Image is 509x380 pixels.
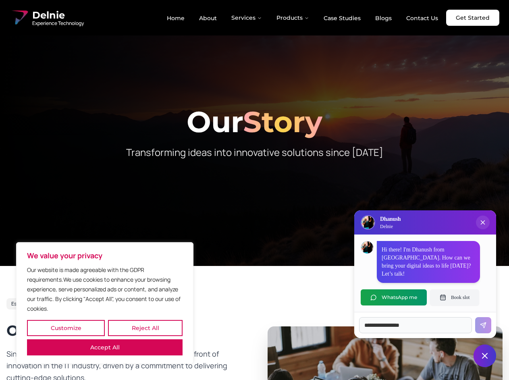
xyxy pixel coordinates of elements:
span: Experience Technology [32,20,84,27]
button: Products [270,10,316,26]
a: Blogs [369,11,398,25]
button: Customize [27,320,105,336]
a: Contact Us [400,11,445,25]
p: We value your privacy [27,251,183,260]
a: Get Started [446,10,499,26]
a: About [193,11,223,25]
nav: Main [160,10,445,26]
span: Est. 2017 [11,301,31,307]
button: Reject All [108,320,183,336]
p: Delnie [380,223,401,230]
p: Hi there! I'm Dhanush from [GEOGRAPHIC_DATA]. How can we bring your digital ideas to life [DATE]?... [382,246,475,278]
h1: Our [6,107,503,136]
p: Transforming ideas into innovative solutions since [DATE] [100,146,409,159]
a: Delnie Logo Full [10,8,84,27]
button: Close chat [474,345,496,367]
span: Delnie [32,9,84,22]
button: Accept All [27,339,183,355]
button: Book slot [430,289,479,305]
img: Delnie Logo [361,216,374,229]
a: Case Studies [317,11,367,25]
h2: Our Journey [6,322,242,338]
a: Home [160,11,191,25]
span: Story [243,104,322,139]
img: Delnie Logo [10,8,29,27]
p: Our website is made agreeable with the GDPR requirements.We use cookies to enhance your browsing ... [27,265,183,314]
img: Dhanush [361,241,373,253]
button: WhatsApp me [361,289,427,305]
h3: Dhanush [380,215,401,223]
button: Services [225,10,268,26]
button: Close chat popup [476,216,490,229]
